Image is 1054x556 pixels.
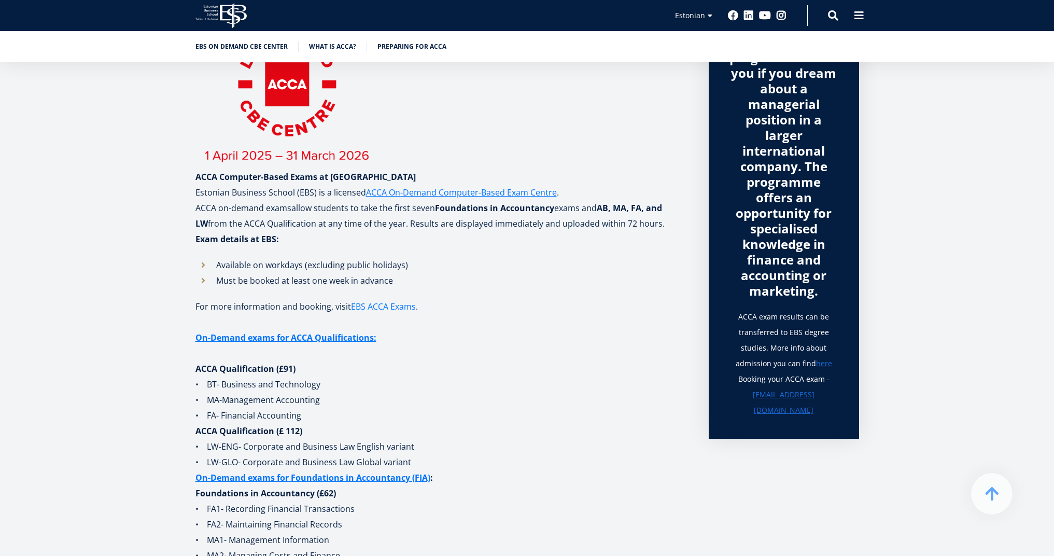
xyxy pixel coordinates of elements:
li: Must be booked at least one week in advance [195,273,688,288]
a: preparing for acca [377,41,446,52]
a: ACCA on-demand exams [195,200,291,216]
li: Available on workdays (excluding public holidays) [195,257,688,273]
a: EBS on demand cbe center [195,41,288,52]
a: Facebook [728,10,738,21]
a: On-Demand exams for Foundations in Accountancy (FIA) [195,470,430,485]
strong: ACCA Qualification (£ 112) [195,425,302,437]
p: Estonian Business School (EBS) is a licensed . [195,185,688,200]
strong: ACCA Qualification (£91) [195,363,296,374]
p: Booking your ACCA exam - [729,371,838,418]
strong: Foundations in Accountancy (£62) [195,488,336,499]
p: For more information and booking, visit . [195,299,688,330]
a: Youtube [759,10,771,21]
a: Linkedin [743,10,754,21]
strong: Foundations in Accountancy [435,202,554,214]
a: here [816,356,832,371]
a: Instagram [776,10,786,21]
p: ACCA exam results can be transferred to EBS degree studies. More info about admission you can find [729,309,838,371]
strong: Exam details at EBS: [195,233,279,245]
strong: : [195,472,433,483]
p: • BT- Business and Technology • MA-Management Accounting • FA- Financial Accounting • LW-ENG- Cor... [195,361,688,470]
a: ACCA On-Demand Computer-Based Exam Centre [366,185,557,200]
a: EBS ACCA Exams [351,299,416,314]
a: [EMAIL_ADDRESS][DOMAIN_NAME] [729,387,838,418]
a: On-Demand exams for ACCA Qualifications: [195,330,376,345]
strong: ACCA Computer-Based Exams at [GEOGRAPHIC_DATA] [195,171,416,183]
p: allow students to take the first seven exams and from the ACCA Qualification at any time of the y... [195,200,688,247]
strong: AB, MA, FA, and LW [195,202,662,229]
a: What is ACCA? [309,41,356,52]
